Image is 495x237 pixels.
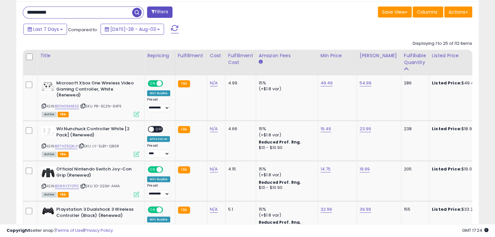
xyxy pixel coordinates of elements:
img: 41r9247UkJL._SL40_.jpg [42,80,55,93]
div: 15% [259,166,313,172]
span: FBA [58,112,69,117]
span: Last 7 Days [33,26,59,32]
div: Fulfillment Cost [228,52,253,66]
a: 54.99 [360,80,372,86]
a: 32.99 [321,206,332,213]
div: 4.15 [228,166,251,172]
div: 15% [259,126,313,132]
a: B086YZYZPC [55,183,79,189]
div: 238 [404,126,424,132]
span: OFF [162,207,172,213]
b: Listed Price: [432,206,461,212]
a: 23.99 [360,126,371,132]
div: Repricing [147,52,172,59]
span: All listings currently available for purchase on Amazon [42,152,57,157]
img: 31a91+caFYL._SL40_.jpg [42,126,55,138]
small: Amazon Fees. [259,59,263,65]
a: N/A [210,166,218,172]
span: ON [148,167,157,172]
div: Win BuyBox [147,217,170,222]
div: 155 [404,206,424,212]
a: B07HZ5QXL4 [55,143,77,149]
small: FBA [178,206,190,214]
div: Amazon Fees [259,52,315,59]
a: B01N06M83E [55,104,79,109]
div: (+$1.8 var) [259,86,313,92]
div: Min Price [321,52,354,59]
button: Save View [378,6,412,18]
a: Terms of Use [56,227,83,233]
b: Listed Price: [432,126,461,132]
div: (+$1.8 var) [259,132,313,138]
button: [DATE]-28 - Aug-03 [101,24,164,35]
div: $49.49 [432,80,486,86]
span: | SKU: PR-3CZN-6XP3 [80,104,121,109]
button: Actions [444,6,472,18]
a: 19.49 [321,126,331,132]
div: 4.99 [228,80,251,86]
div: 4.66 [228,126,251,132]
span: | SKU: LY-5LBY-Q86R [78,143,119,149]
div: ASIN: [42,166,139,196]
a: N/A [210,80,218,86]
div: Win BuyBox [147,176,170,182]
div: Cost [210,52,223,59]
div: 205 [404,166,424,172]
strong: Copyright [7,227,30,233]
div: 286 [404,80,424,86]
b: Reduced Prof. Rng. [259,180,301,185]
span: All listings currently available for purchase on Amazon [42,192,57,197]
div: Amazon AI [147,136,170,142]
div: 5.1 [228,206,251,212]
span: 2025-08-12 17:24 GMT [462,227,488,233]
img: 31vHR052-1L._SL40_.jpg [42,166,55,179]
small: FBA [178,126,190,133]
b: Microsoft Xbox One Wireless Video Gaming Controller, White (Renewed) [56,80,135,100]
span: OFF [162,167,172,172]
b: Listed Price: [432,166,461,172]
span: OFF [154,127,164,132]
a: Privacy Policy [84,227,113,233]
span: Compared to: [68,27,98,33]
b: Reduced Prof. Rng. [259,139,301,145]
a: N/A [210,206,218,213]
div: [PERSON_NAME] [360,52,398,59]
div: Win BuyBox [147,90,170,96]
div: $18.99 [432,126,486,132]
a: 39.99 [360,206,371,213]
div: $10 - $10.90 [259,145,313,151]
a: 14.75 [321,166,331,172]
span: All listings currently available for purchase on Amazon [42,112,57,117]
b: Wii Nunchuck Controller White [2 Pack] (Renewed) [56,126,135,140]
span: OFF [162,81,172,86]
button: Last 7 Days [23,24,67,35]
a: 19.99 [360,166,370,172]
div: Fulfillable Quantity [404,52,426,66]
span: | SKU: 1O-SS9K-A44A [80,183,120,189]
div: seller snap | | [7,228,113,234]
div: $10 - $10.90 [259,185,313,191]
div: (+$1.8 var) [259,172,313,178]
img: 41XqEOXRsbL._SL40_.jpg [42,206,55,215]
div: 15% [259,80,313,86]
small: FBA [178,166,190,173]
span: Columns [417,9,437,15]
div: 15% [259,206,313,212]
span: FBA [58,192,69,197]
div: Fulfillment [178,52,204,59]
div: ASIN: [42,126,139,156]
div: Preset: [147,143,170,158]
b: Listed Price: [432,80,461,86]
div: Title [40,52,142,59]
a: N/A [210,126,218,132]
span: ON [148,207,157,213]
div: Preset: [147,183,170,198]
div: (+$1.8 var) [259,212,313,218]
div: $33.24 [432,206,486,212]
div: Displaying 1 to 25 of 112 items [413,41,472,47]
span: [DATE]-28 - Aug-03 [110,26,156,32]
button: Columns [413,6,443,18]
span: ON [148,81,157,86]
b: Official Nintendo Switch Joy-Con Grip (Renewed) [56,166,135,180]
div: ASIN: [42,80,139,116]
